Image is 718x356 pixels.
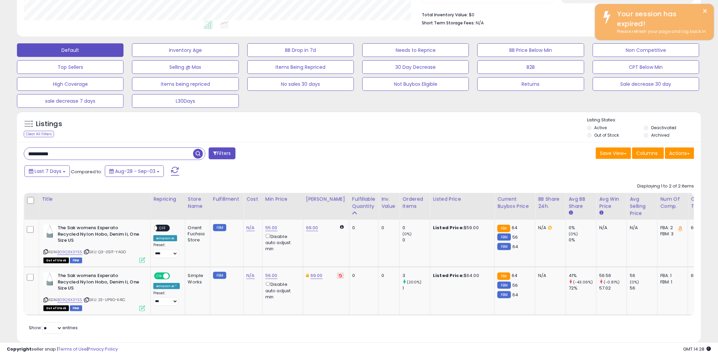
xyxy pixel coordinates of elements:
button: Actions [665,147,694,159]
button: Columns [632,147,664,159]
button: × [703,7,708,15]
div: N/A [538,225,561,231]
button: 30 Day Decrease [362,60,469,74]
a: Privacy Policy [88,346,118,352]
label: Out of Stock [594,132,619,138]
p: Listing States: [587,117,701,123]
div: Title [42,196,148,203]
div: 3 [402,273,430,279]
span: 64 [513,243,518,250]
div: Repricing [153,196,182,203]
div: N/A [538,273,561,279]
small: FBM [497,234,511,241]
a: N/A [246,224,254,231]
div: $64.00 [433,273,489,279]
div: seller snap | | [7,346,118,353]
img: 31-I8hu0w6L._SL40_.jpg [43,273,56,286]
label: Archived [651,132,669,138]
span: FBM [70,258,82,263]
div: 0 [381,273,394,279]
small: Avg Win Price. [599,210,603,216]
b: Listed Price: [433,224,464,231]
div: 0 [352,225,373,231]
div: ASIN: [43,225,145,262]
div: 0 [381,225,394,231]
div: 1 [402,285,430,291]
div: N/A [630,225,652,231]
small: FBM [497,243,511,250]
button: Selling @ Max [132,60,239,74]
div: ASIN: [43,273,145,310]
span: Columns [637,150,658,157]
div: Clear All Filters [24,131,54,137]
div: FBM: 1 [660,279,683,285]
button: BB Drop in 7d [247,43,354,57]
div: Fulfillable Quantity [352,196,376,210]
button: sale decrease 7 days [17,94,124,108]
small: (200%) [407,279,422,285]
div: 0% [569,237,596,243]
span: 64 [512,224,518,231]
a: Terms of Use [58,346,87,352]
small: FBA [497,225,510,232]
a: 56.00 [265,272,278,279]
button: Filters [209,147,235,159]
label: Deactivated [651,125,677,131]
div: Preset: [153,243,180,258]
a: B09Q6K3Y55 [57,249,82,255]
span: ON [155,273,163,279]
div: Your session has expired! [612,9,709,28]
small: FBM [213,224,226,231]
div: 56 [630,273,657,279]
div: FBA: 1 [660,273,683,279]
div: Inv. value [381,196,397,210]
small: (-43.06%) [573,279,593,285]
span: Compared to: [71,169,102,175]
div: Please refresh your page and log back in [612,28,709,35]
div: 0 [402,225,430,231]
b: The Sak womens Esperato Recycled Nylon Hobo, Denim Ii, One Size US [58,225,140,245]
div: Disable auto adjust min [265,233,298,252]
button: Items Being Repriced [247,60,354,74]
span: OFF [169,273,180,279]
a: 69.00 [310,272,323,279]
div: Avg Win Price [599,196,624,210]
div: Cost [246,196,260,203]
div: 0 [352,273,373,279]
h5: Listings [36,119,62,129]
div: Store Name [188,196,207,210]
button: Inventory Age [132,43,239,57]
span: Show: entries [29,324,78,331]
span: N/A [476,20,484,26]
button: Default [17,43,124,57]
small: (0%) [630,279,639,285]
strong: Copyright [7,346,32,352]
small: (0%) [402,231,412,237]
b: Short Term Storage Fees: [422,20,475,26]
button: B2B [477,60,584,74]
small: Avg BB Share. [569,210,573,216]
div: 56 [630,285,657,291]
label: Active [594,125,607,131]
span: 2025-09-16 14:28 GMT [683,346,711,352]
b: The Sak womens Esperato Recycled Nylon Hobo, Denim Ii, One Size US [58,273,140,293]
div: Avg Selling Price [630,196,655,217]
a: 69.00 [306,224,318,231]
span: OFF [157,225,168,231]
b: Listed Price: [433,272,464,279]
small: FBM [213,272,226,279]
div: Num of Comp. [660,196,685,210]
button: Save View [596,147,631,159]
div: Amazon AI * [153,283,180,289]
div: Current Buybox Price [497,196,532,210]
button: High Coverage [17,77,124,91]
span: | SKU: Q3-051T-YAGO [83,249,126,255]
div: Listed Price [433,196,492,203]
div: Fulfillment [213,196,241,203]
button: Needs to Reprice [362,43,469,57]
div: BB Share 24h. [538,196,563,210]
button: Aug-28 - Sep-03 [105,165,164,177]
button: Last 7 Days [24,165,70,177]
span: | SKU: 2E-UP9O-K41C [83,297,125,302]
button: Top Sellers [17,60,124,74]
